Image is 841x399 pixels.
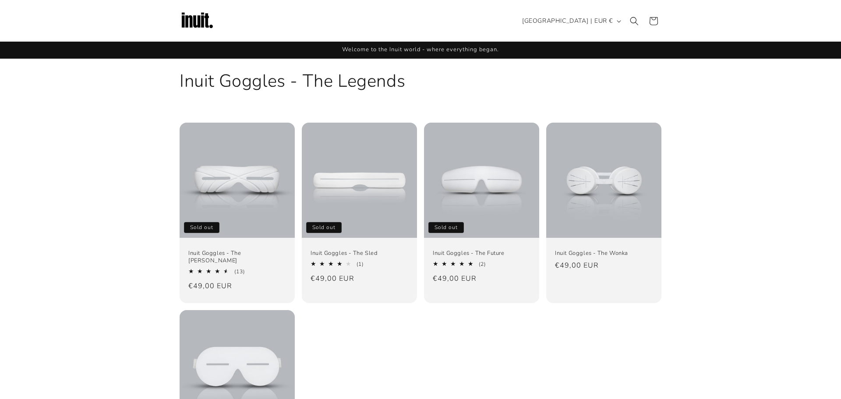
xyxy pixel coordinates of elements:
summary: Search [625,11,644,31]
span: [GEOGRAPHIC_DATA] | EUR € [522,16,613,25]
a: Inuit Goggles - The Wonka [555,250,653,257]
img: Inuit Logo [180,4,215,39]
div: Announcement [180,42,661,58]
a: Inuit Goggles - The Future [433,250,530,257]
h1: Inuit Goggles - The Legends [180,70,661,92]
button: [GEOGRAPHIC_DATA] | EUR € [517,13,625,29]
span: Welcome to the Inuit world - where everything began. [342,46,499,53]
a: Inuit Goggles - The Sled [311,250,408,257]
a: Inuit Goggles - The [PERSON_NAME] [188,250,286,265]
